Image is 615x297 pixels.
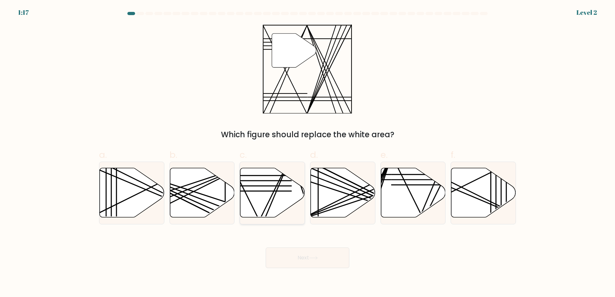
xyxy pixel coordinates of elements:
span: a. [99,148,107,161]
g: " [272,33,317,67]
span: b. [170,148,177,161]
span: d. [310,148,318,161]
span: e. [381,148,388,161]
div: Which figure should replace the white area? [103,129,512,140]
span: c. [240,148,247,161]
div: 1:17 [18,8,29,17]
span: f. [451,148,455,161]
div: Level 2 [576,8,597,17]
button: Next [266,248,349,268]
